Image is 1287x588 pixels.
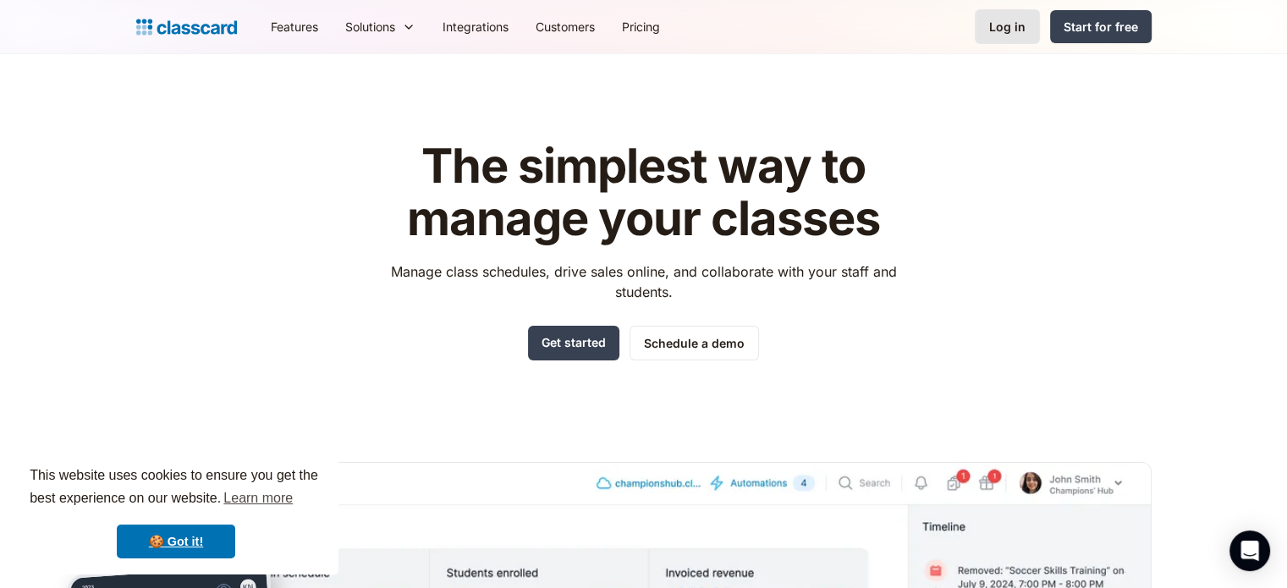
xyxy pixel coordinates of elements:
[1050,10,1152,43] a: Start for free
[136,15,237,39] a: home
[989,18,1026,36] div: Log in
[257,8,332,46] a: Features
[345,18,395,36] div: Solutions
[630,326,759,360] a: Schedule a demo
[375,140,912,245] h1: The simplest way to manage your classes
[608,8,674,46] a: Pricing
[375,261,912,302] p: Manage class schedules, drive sales online, and collaborate with your staff and students.
[1064,18,1138,36] div: Start for free
[429,8,522,46] a: Integrations
[1229,530,1270,571] div: Open Intercom Messenger
[30,465,322,511] span: This website uses cookies to ensure you get the best experience on our website.
[332,8,429,46] div: Solutions
[528,326,619,360] a: Get started
[117,525,235,558] a: dismiss cookie message
[522,8,608,46] a: Customers
[221,486,295,511] a: learn more about cookies
[14,449,338,574] div: cookieconsent
[975,9,1040,44] a: Log in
